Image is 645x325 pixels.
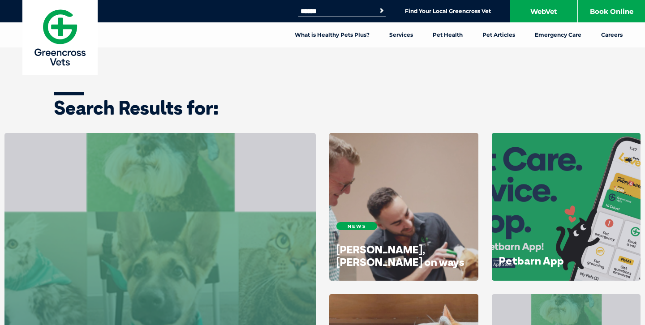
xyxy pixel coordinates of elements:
[336,243,469,281] a: [PERSON_NAME], [PERSON_NAME] on ways to save on pet dental care
[423,22,473,47] a: Pet Health
[377,6,386,15] button: Search
[285,22,379,47] a: What is Healthy Pets Plus?
[499,254,564,267] a: Petbarn App
[405,8,491,15] a: Find Your Local Greencross Vet
[591,22,632,47] a: Careers
[54,98,591,117] h1: Search Results for:
[473,22,525,47] a: Pet Articles
[336,222,377,230] h6: News
[525,22,591,47] a: Emergency Care
[379,22,423,47] a: Services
